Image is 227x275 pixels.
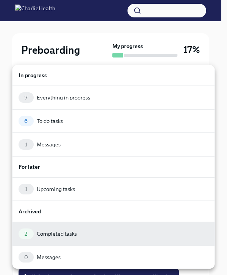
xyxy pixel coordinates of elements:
[12,86,215,109] a: 7Everything in progress
[12,156,215,177] a: For later
[37,185,75,193] div: Upcoming tasks
[12,245,215,269] a: 0Messages
[19,163,208,171] h6: For later
[37,117,63,125] div: To do tasks
[37,141,61,148] div: Messages
[20,95,32,101] span: 7
[12,65,215,86] a: In progress
[12,109,215,133] a: 6To do tasks
[12,133,215,156] a: 1Messages
[37,253,61,261] div: Messages
[12,177,215,201] a: 1Upcoming tasks
[20,186,32,192] span: 1
[19,207,208,216] h6: Archived
[20,118,32,124] span: 6
[37,94,90,101] div: Everything in progress
[19,71,208,79] h6: In progress
[37,230,77,238] div: Completed tasks
[20,255,33,260] span: 0
[12,201,215,222] a: Archived
[20,142,32,148] span: 1
[20,231,32,237] span: 2
[12,222,215,245] a: 2Completed tasks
